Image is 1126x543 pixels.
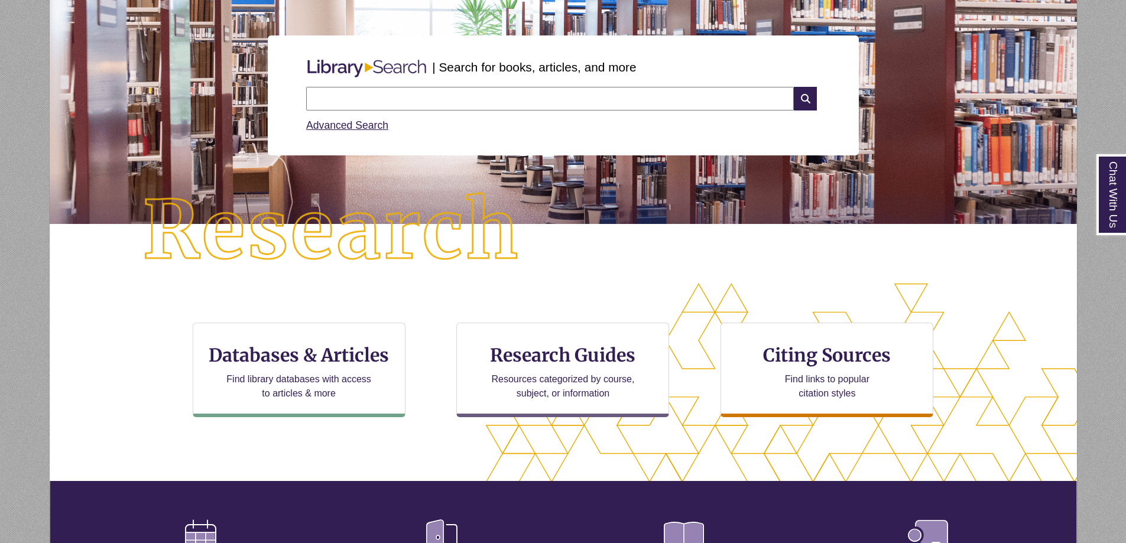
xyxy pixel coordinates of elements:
p: Find links to popular citation styles [770,372,885,401]
p: | Search for books, articles, and more [432,58,636,76]
img: Libary Search [301,55,432,82]
p: Resources categorized by course, subject, or information [486,372,640,401]
h3: Research Guides [466,344,659,366]
img: Research [100,151,563,311]
h3: Databases & Articles [203,344,395,366]
p: Find library databases with access to articles & more [222,372,376,401]
a: Databases & Articles Find library databases with access to articles & more [193,323,405,417]
a: Advanced Search [306,119,388,131]
i: Search [794,87,816,110]
a: Research Guides Resources categorized by course, subject, or information [456,323,669,417]
a: Citing Sources Find links to popular citation styles [721,323,933,417]
h3: Citing Sources [755,344,900,366]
